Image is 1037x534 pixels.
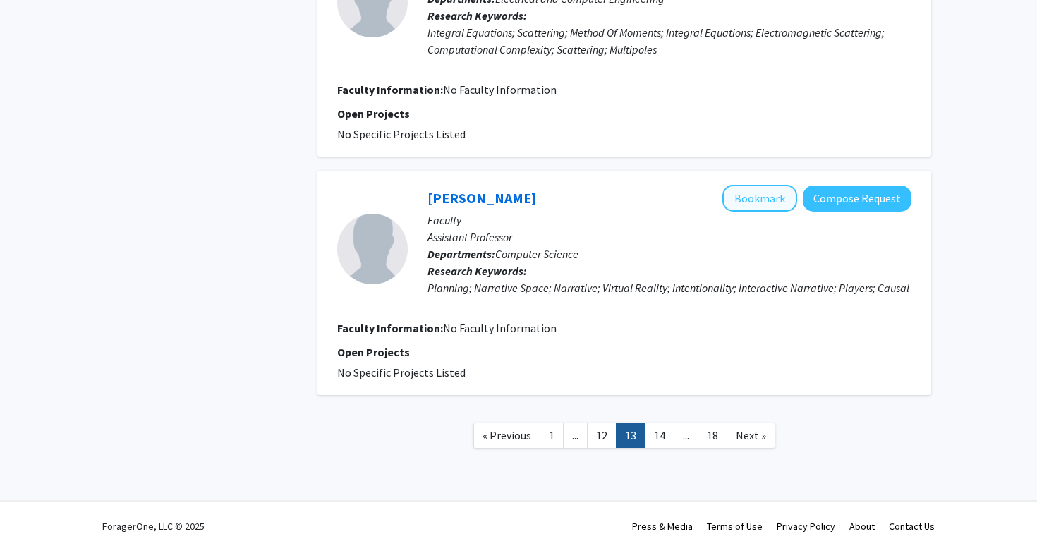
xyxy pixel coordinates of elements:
b: Faculty Information: [337,83,443,97]
button: Compose Request to Stephen Ware [803,186,911,212]
span: Next » [736,428,766,442]
div: Planning; Narrative Space; Narrative; Virtual Reality; Intentionality; Interactive Narrative; Pla... [427,279,911,296]
a: 13 [616,423,645,448]
span: No Specific Projects Listed [337,127,466,141]
span: ... [683,428,689,442]
span: Computer Science [495,247,578,261]
button: Add Stephen Ware to Bookmarks [722,185,797,212]
a: 1 [540,423,564,448]
span: No Faculty Information [443,321,557,335]
p: Faculty [427,212,911,229]
a: 14 [645,423,674,448]
a: Press & Media [632,520,693,533]
a: Contact Us [889,520,935,533]
span: ... [572,428,578,442]
span: No Faculty Information [443,83,557,97]
a: Next [727,423,775,448]
p: Open Projects [337,105,911,122]
span: No Specific Projects Listed [337,365,466,380]
p: Open Projects [337,344,911,360]
b: Research Keywords: [427,8,527,23]
b: Faculty Information: [337,321,443,335]
a: [PERSON_NAME] [427,189,536,207]
a: Privacy Policy [777,520,835,533]
div: Integral Equations; Scattering; Method Of Moments; Integral Equations; Electromagnetic Scattering... [427,24,911,58]
iframe: Chat [11,471,60,523]
a: 12 [587,423,617,448]
a: Terms of Use [707,520,763,533]
a: 18 [698,423,727,448]
span: « Previous [483,428,531,442]
a: Previous [473,423,540,448]
p: Assistant Professor [427,229,911,245]
a: About [849,520,875,533]
b: Departments: [427,247,495,261]
b: Research Keywords: [427,264,527,278]
nav: Page navigation [317,409,931,466]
